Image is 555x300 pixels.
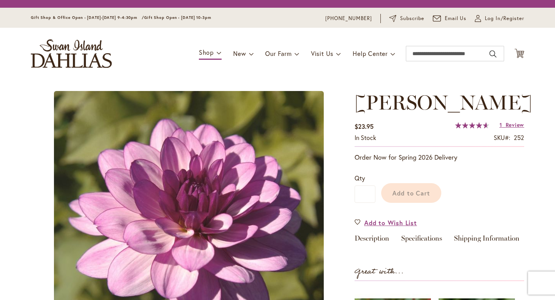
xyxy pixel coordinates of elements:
a: Add to Wish List [355,218,417,227]
span: $23.95 [355,122,373,130]
div: Detailed Product Info [355,235,524,246]
span: Qty [355,174,365,182]
span: Help Center [353,49,388,57]
span: New [233,49,246,57]
a: 1 Review [499,121,524,128]
a: Subscribe [389,15,424,22]
strong: SKU [494,133,510,142]
strong: Great with... [355,265,404,278]
span: Subscribe [400,15,424,22]
a: [PHONE_NUMBER] [325,15,372,22]
span: Email Us [445,15,467,22]
span: [PERSON_NAME] [355,90,532,115]
span: Add to Wish List [364,218,417,227]
span: Log In/Register [485,15,524,22]
a: Shipping Information [454,235,520,246]
span: Our Farm [265,49,291,57]
span: Review [506,121,524,128]
span: Gift Shop Open - [DATE] 10-3pm [144,15,211,20]
span: Gift Shop & Office Open - [DATE]-[DATE] 9-4:30pm / [31,15,144,20]
a: Log In/Register [475,15,524,22]
button: Search [489,48,496,60]
span: In stock [355,133,376,142]
a: Specifications [401,235,442,246]
div: 252 [514,133,524,142]
div: 93% [455,122,489,128]
a: store logo [31,39,112,68]
a: Description [355,235,389,246]
div: Availability [355,133,376,142]
span: Visit Us [311,49,333,57]
a: Email Us [433,15,467,22]
p: Order Now for Spring 2026 Delivery [355,153,524,162]
span: Shop [199,48,214,56]
span: 1 [499,121,502,128]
